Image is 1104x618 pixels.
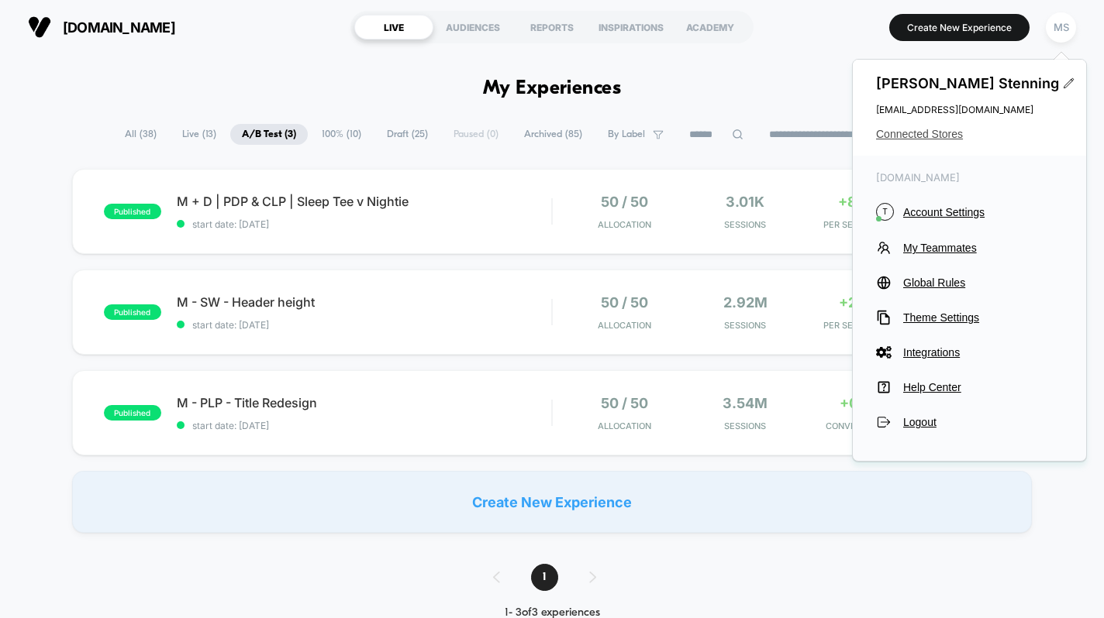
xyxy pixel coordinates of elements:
[876,240,1063,256] button: My Teammates
[512,15,592,39] div: REPORTS
[104,204,161,219] span: published
[688,421,802,431] span: Sessions
[671,15,750,39] div: ACADEMY
[177,420,552,431] span: start date: [DATE]
[1046,12,1076,43] div: MS
[876,75,1063,91] span: [PERSON_NAME] Stenning
[903,346,1063,359] span: Integrations
[876,128,1063,140] button: Connected Stores
[809,219,923,230] span: PER SESSION VALUE
[809,421,923,431] span: CONVERSION RATE
[483,77,622,100] h1: My Experiences
[876,414,1063,430] button: Logout
[723,395,768,411] span: 3.54M
[903,276,1063,289] span: Global Rules
[876,203,894,221] i: T
[903,311,1063,324] span: Theme Settings
[726,194,764,210] span: 3.01k
[23,15,180,39] button: [DOMAIN_NAME]
[688,320,802,331] span: Sessions
[608,129,645,140] span: By Label
[28,15,51,39] img: Visually logo
[889,14,1030,41] button: Create New Experience
[809,320,923,331] span: PER SESSION VALUE
[310,124,373,145] span: 100% ( 10 )
[601,294,648,311] span: 50 / 50
[723,294,768,311] span: 2.92M
[433,15,512,39] div: AUDIENCES
[903,381,1063,393] span: Help Center
[177,294,552,310] span: M - SW - Header height
[838,194,893,210] span: +8.56%
[598,320,651,331] span: Allocation
[230,124,308,145] span: A/B Test ( 3 )
[876,379,1063,395] button: Help Center
[104,304,161,320] span: published
[113,124,168,145] span: All ( 38 )
[840,395,892,411] span: +0.67%
[876,171,1063,184] span: [DOMAIN_NAME]
[598,421,651,431] span: Allocation
[354,15,433,39] div: LIVE
[63,19,175,36] span: [DOMAIN_NAME]
[171,124,228,145] span: Live ( 13 )
[876,275,1063,290] button: Global Rules
[598,219,651,230] span: Allocation
[903,416,1063,428] span: Logout
[512,124,594,145] span: Archived ( 85 )
[1041,12,1081,43] button: MS
[177,395,552,410] span: M - PLP - Title Redesign
[531,564,558,591] span: 1
[876,203,1063,221] button: TAccount Settings
[177,218,552,230] span: start date: [DATE]
[876,310,1063,325] button: Theme Settings
[876,345,1063,360] button: Integrations
[839,294,892,311] span: +2.62%
[903,206,1063,218] span: Account Settings
[601,194,648,210] span: 50 / 50
[601,395,648,411] span: 50 / 50
[876,104,1063,115] span: [EMAIL_ADDRESS][DOMAIN_NAME]
[177,194,552,209] span: M + D | PDP & CLP | Sleep Tee v Nightie
[177,319,552,331] span: start date: [DATE]
[104,405,161,421] span: published
[375,124,440,145] span: Draft ( 25 )
[688,219,802,230] span: Sessions
[592,15,671,39] div: INSPIRATIONS
[72,471,1033,533] div: Create New Experience
[903,242,1063,254] span: My Teammates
